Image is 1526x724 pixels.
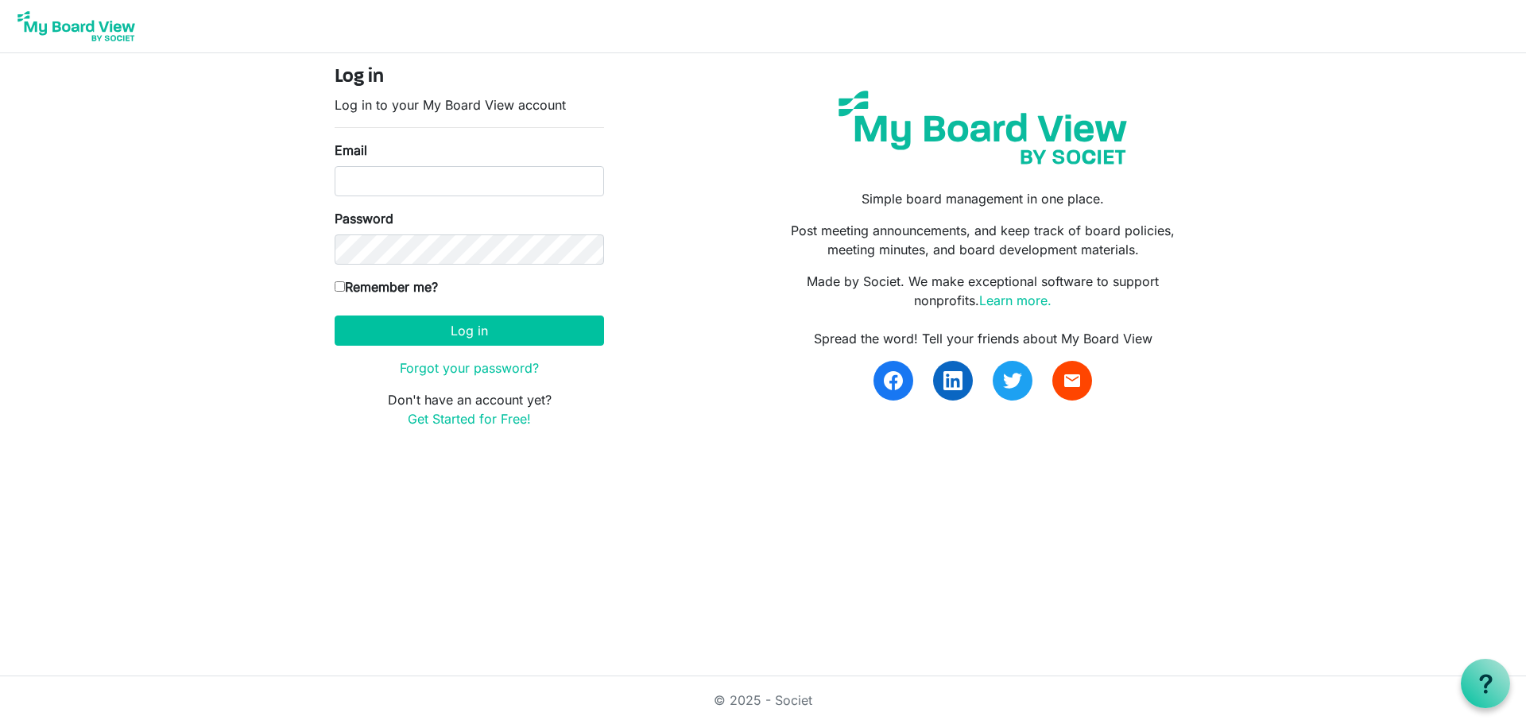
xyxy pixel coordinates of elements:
input: Remember me? [335,281,345,292]
a: Forgot your password? [400,360,539,376]
label: Email [335,141,367,160]
span: email [1063,371,1082,390]
a: email [1052,361,1092,401]
p: Log in to your My Board View account [335,95,604,114]
a: Learn more. [979,292,1052,308]
p: Post meeting announcements, and keep track of board policies, meeting minutes, and board developm... [775,221,1191,259]
label: Remember me? [335,277,438,296]
p: Made by Societ. We make exceptional software to support nonprofits. [775,272,1191,310]
img: linkedin.svg [943,371,962,390]
div: Spread the word! Tell your friends about My Board View [775,329,1191,348]
img: my-board-view-societ.svg [827,79,1139,176]
img: twitter.svg [1003,371,1022,390]
p: Simple board management in one place. [775,189,1191,208]
a: © 2025 - Societ [714,692,812,708]
img: facebook.svg [884,371,903,390]
a: Get Started for Free! [408,411,531,427]
button: Log in [335,316,604,346]
p: Don't have an account yet? [335,390,604,428]
h4: Log in [335,66,604,89]
label: Password [335,209,393,228]
img: My Board View Logo [13,6,140,46]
